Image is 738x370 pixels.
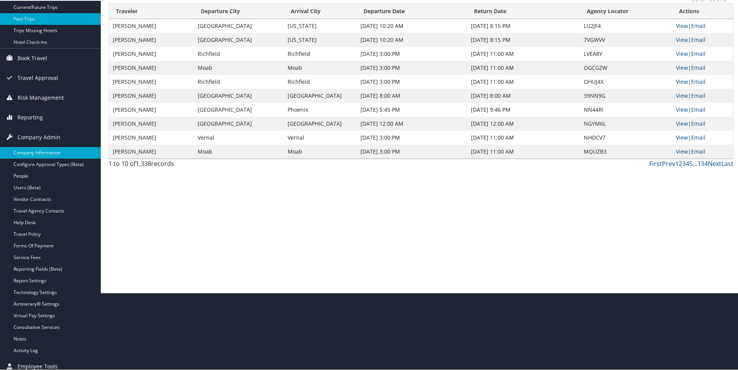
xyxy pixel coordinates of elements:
[284,74,357,88] td: Richfield
[109,18,194,32] td: [PERSON_NAME]
[194,46,284,60] td: Richfield
[580,3,672,18] th: Agency Locator: activate to sort column ascending
[691,105,705,112] a: Email
[284,116,357,130] td: [GEOGRAPHIC_DATA]
[357,116,467,130] td: [DATE] 12:00 AM
[676,63,688,71] a: View
[17,127,60,146] span: Company Admin
[284,102,357,116] td: Phoenix
[676,35,688,43] a: View
[284,32,357,46] td: [US_STATE]
[284,18,357,32] td: [US_STATE]
[136,159,151,167] span: 1,338
[697,159,708,167] a: 134
[109,46,194,60] td: [PERSON_NAME]
[284,130,357,144] td: Vernal
[676,133,688,140] a: View
[467,3,580,18] th: Return Date: activate to sort column ascending
[17,48,47,67] span: Book Travel
[672,60,733,74] td: |
[580,18,672,32] td: LU2JF4
[194,88,284,102] td: [GEOGRAPHIC_DATA]
[691,21,705,29] a: Email
[676,49,688,57] a: View
[109,116,194,130] td: [PERSON_NAME]
[580,88,672,102] td: 39NN9G
[467,102,580,116] td: [DATE] 9:46 PM
[676,77,688,85] a: View
[693,159,697,167] span: …
[676,91,688,99] a: View
[194,116,284,130] td: [GEOGRAPHIC_DATA]
[649,159,662,167] a: First
[357,3,467,18] th: Departure Date: activate to sort column ascending
[357,60,467,74] td: [DATE] 3:00 PM
[691,119,705,126] a: Email
[580,130,672,144] td: NHDCV7
[676,119,688,126] a: View
[672,88,733,102] td: |
[672,102,733,116] td: |
[17,67,58,87] span: Travel Approval
[284,3,357,18] th: Arrival City: activate to sort column ascending
[194,60,284,74] td: Moab
[580,46,672,60] td: LVEA8Y
[109,74,194,88] td: [PERSON_NAME]
[691,91,705,99] a: Email
[691,133,705,140] a: Email
[357,46,467,60] td: [DATE] 3:00 PM
[109,144,194,158] td: [PERSON_NAME]
[580,102,672,116] td: NN44RI
[467,46,580,60] td: [DATE] 11:00 AM
[284,88,357,102] td: [GEOGRAPHIC_DATA]
[194,18,284,32] td: [GEOGRAPHIC_DATA]
[721,159,733,167] a: Last
[109,60,194,74] td: [PERSON_NAME]
[357,144,467,158] td: [DATE] 3:00 PM
[109,88,194,102] td: [PERSON_NAME]
[672,116,733,130] td: |
[194,102,284,116] td: [GEOGRAPHIC_DATA]
[708,159,721,167] a: Next
[194,3,284,18] th: Departure City: activate to sort column ascending
[686,159,689,167] a: 4
[467,116,580,130] td: [DATE] 12:00 AM
[580,60,672,74] td: OGCGZW
[467,60,580,74] td: [DATE] 11:00 AM
[357,74,467,88] td: [DATE] 3:00 PM
[467,18,580,32] td: [DATE] 8:15 PM
[109,32,194,46] td: [PERSON_NAME]
[580,74,672,88] td: OHUJ4X
[357,18,467,32] td: [DATE] 10:20 AM
[467,32,580,46] td: [DATE] 8:15 PM
[284,144,357,158] td: Moab
[109,3,194,18] th: Traveler: activate to sort column ascending
[662,159,675,167] a: Prev
[357,88,467,102] td: [DATE] 8:00 AM
[672,32,733,46] td: |
[467,88,580,102] td: [DATE] 8:00 AM
[467,144,580,158] td: [DATE] 11:00 AM
[672,3,733,18] th: Actions
[194,130,284,144] td: Vernal
[357,32,467,46] td: [DATE] 10:20 AM
[675,159,679,167] a: 1
[467,130,580,144] td: [DATE] 11:00 AM
[284,46,357,60] td: Richfield
[672,130,733,144] td: |
[194,32,284,46] td: [GEOGRAPHIC_DATA]
[580,144,672,158] td: MQUZB3
[17,87,64,107] span: Risk Management
[580,116,672,130] td: NGYM6L
[691,35,705,43] a: Email
[357,102,467,116] td: [DATE] 5:45 PM
[467,74,580,88] td: [DATE] 11:00 AM
[691,63,705,71] a: Email
[194,74,284,88] td: Richfield
[682,159,686,167] a: 3
[109,130,194,144] td: [PERSON_NAME]
[580,32,672,46] td: 7VGWVV
[691,49,705,57] a: Email
[672,18,733,32] td: |
[109,158,256,171] div: 1 to 10 of records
